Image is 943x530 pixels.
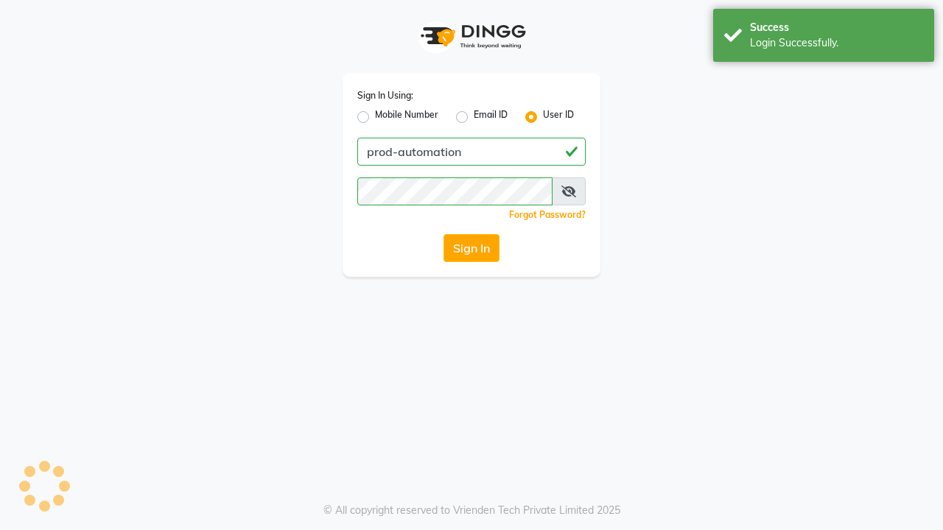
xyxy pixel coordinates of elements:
[509,209,586,220] a: Forgot Password?
[543,108,574,126] label: User ID
[357,138,586,166] input: Username
[444,234,499,262] button: Sign In
[357,89,413,102] label: Sign In Using:
[750,35,923,51] div: Login Successfully.
[375,108,438,126] label: Mobile Number
[413,15,530,58] img: logo1.svg
[474,108,508,126] label: Email ID
[357,177,553,205] input: Username
[750,20,923,35] div: Success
